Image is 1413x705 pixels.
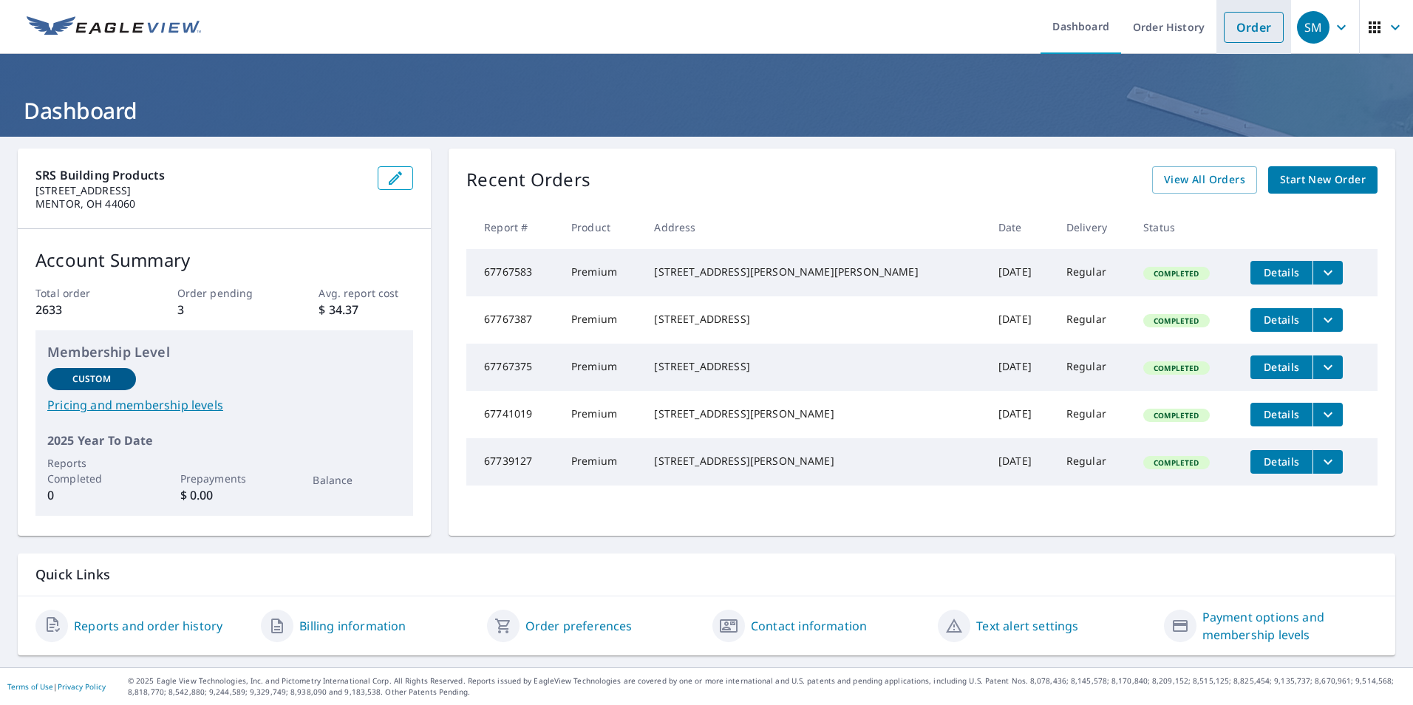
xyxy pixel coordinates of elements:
td: Regular [1055,344,1131,391]
span: Details [1259,454,1304,469]
td: Premium [559,391,642,438]
button: detailsBtn-67767387 [1250,308,1312,332]
a: Order preferences [525,617,633,635]
p: $ 34.37 [319,301,413,319]
h1: Dashboard [18,95,1395,126]
p: Recent Orders [466,166,590,194]
p: [STREET_ADDRESS] [35,184,366,197]
span: Completed [1145,268,1208,279]
p: © 2025 Eagle View Technologies, Inc. and Pictometry International Corp. All Rights Reserved. Repo... [128,675,1406,698]
th: Report # [466,205,559,249]
a: Payment options and membership levels [1202,608,1378,644]
th: Delivery [1055,205,1131,249]
td: Regular [1055,296,1131,344]
p: Quick Links [35,565,1378,584]
p: Avg. report cost [319,285,413,301]
span: Completed [1145,410,1208,420]
p: $ 0.00 [180,486,269,504]
a: Billing information [299,617,406,635]
a: Start New Order [1268,166,1378,194]
div: [STREET_ADDRESS][PERSON_NAME] [654,454,974,469]
button: filesDropdownBtn-67767387 [1312,308,1343,332]
span: Completed [1145,457,1208,468]
th: Date [987,205,1055,249]
button: filesDropdownBtn-67741019 [1312,403,1343,426]
a: Pricing and membership levels [47,396,401,414]
p: 2633 [35,301,130,319]
button: detailsBtn-67767583 [1250,261,1312,285]
p: Membership Level [47,342,401,362]
button: detailsBtn-67767375 [1250,355,1312,379]
td: Regular [1055,391,1131,438]
button: detailsBtn-67739127 [1250,450,1312,474]
a: View All Orders [1152,166,1257,194]
td: 67739127 [466,438,559,486]
span: View All Orders [1164,171,1245,189]
p: MENTOR, OH 44060 [35,197,366,211]
button: filesDropdownBtn-67739127 [1312,450,1343,474]
td: 67767387 [466,296,559,344]
p: 3 [177,301,272,319]
p: Total order [35,285,130,301]
td: 67741019 [466,391,559,438]
p: Prepayments [180,471,269,486]
p: 0 [47,486,136,504]
span: Details [1259,265,1304,279]
th: Status [1131,205,1239,249]
td: [DATE] [987,296,1055,344]
p: Reports Completed [47,455,136,486]
td: Premium [559,296,642,344]
button: detailsBtn-67741019 [1250,403,1312,426]
p: SRS Building Products [35,166,366,184]
div: [STREET_ADDRESS] [654,359,974,374]
button: filesDropdownBtn-67767583 [1312,261,1343,285]
img: EV Logo [27,16,201,38]
td: [DATE] [987,344,1055,391]
a: Text alert settings [976,617,1078,635]
p: | [7,682,106,691]
td: Regular [1055,438,1131,486]
td: Regular [1055,249,1131,296]
div: [STREET_ADDRESS] [654,312,974,327]
td: Premium [559,438,642,486]
span: Details [1259,360,1304,374]
div: [STREET_ADDRESS][PERSON_NAME][PERSON_NAME] [654,265,974,279]
td: 67767583 [466,249,559,296]
td: [DATE] [987,249,1055,296]
span: Start New Order [1280,171,1366,189]
td: [DATE] [987,391,1055,438]
a: Privacy Policy [58,681,106,692]
td: Premium [559,344,642,391]
p: Balance [313,472,401,488]
p: Account Summary [35,247,413,273]
th: Address [642,205,986,249]
span: Completed [1145,363,1208,373]
p: Custom [72,372,111,386]
div: [STREET_ADDRESS][PERSON_NAME] [654,406,974,421]
td: 67767375 [466,344,559,391]
td: Premium [559,249,642,296]
span: Completed [1145,316,1208,326]
th: Product [559,205,642,249]
p: Order pending [177,285,272,301]
div: SM [1297,11,1329,44]
td: [DATE] [987,438,1055,486]
a: Order [1224,12,1284,43]
a: Contact information [751,617,867,635]
a: Terms of Use [7,681,53,692]
a: Reports and order history [74,617,222,635]
button: filesDropdownBtn-67767375 [1312,355,1343,379]
span: Details [1259,407,1304,421]
p: 2025 Year To Date [47,432,401,449]
span: Details [1259,313,1304,327]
